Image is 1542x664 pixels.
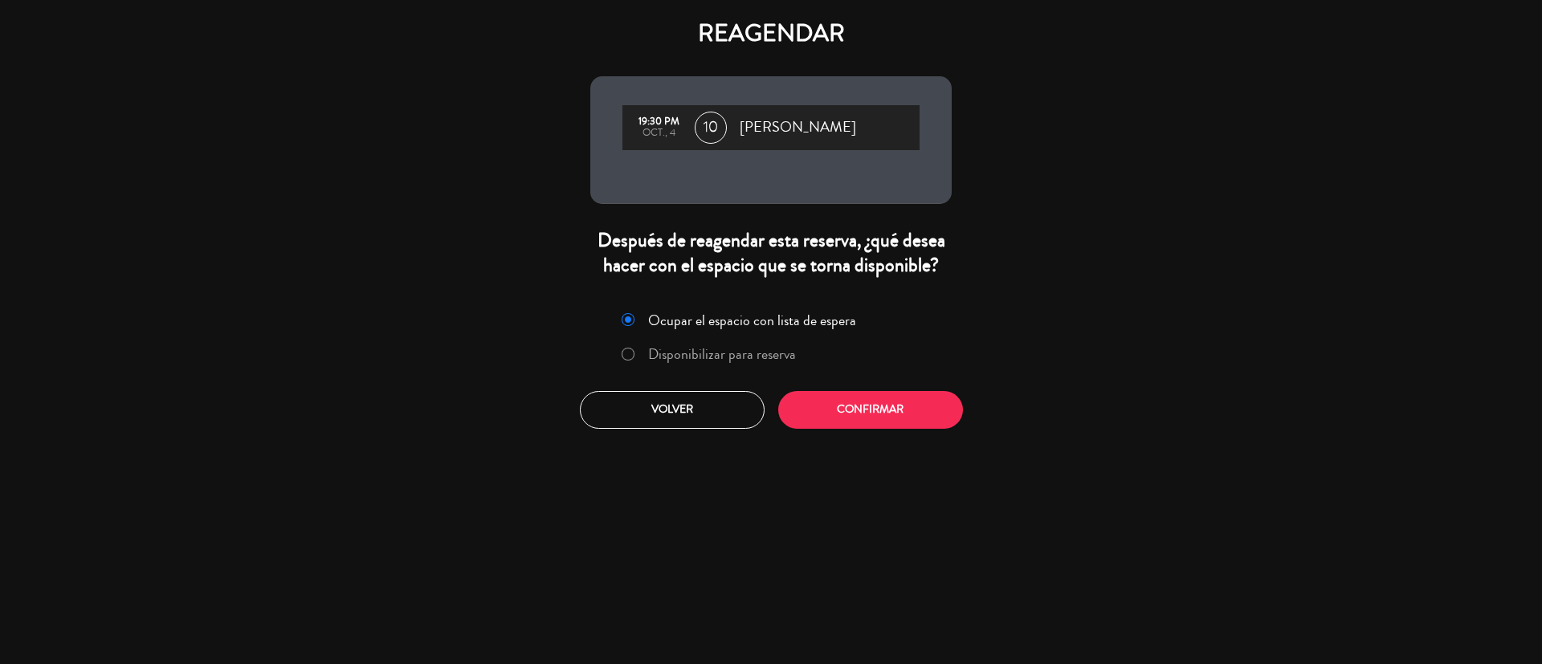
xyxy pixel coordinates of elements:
[695,112,727,144] span: 10
[580,391,765,429] button: Volver
[590,228,952,278] div: Después de reagendar esta reserva, ¿qué desea hacer con el espacio que se torna disponible?
[740,116,856,140] span: [PERSON_NAME]
[778,391,963,429] button: Confirmar
[630,128,687,139] div: oct., 4
[630,116,687,128] div: 19:30 PM
[648,313,856,328] label: Ocupar el espacio con lista de espera
[590,19,952,48] h4: REAGENDAR
[648,347,796,361] label: Disponibilizar para reserva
